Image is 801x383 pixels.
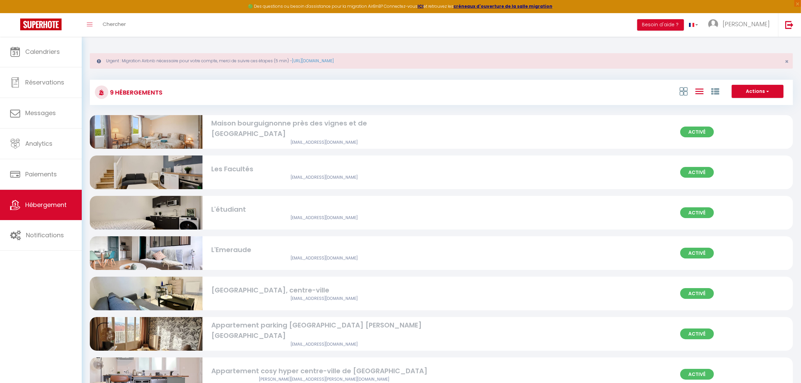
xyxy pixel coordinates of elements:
span: Réservations [25,78,64,86]
a: ICI [417,3,424,9]
div: Maison bourguignonne près des vignes et de [GEOGRAPHIC_DATA] [211,118,437,139]
span: Analytics [25,139,52,148]
div: Airbnb [211,215,437,221]
div: Airbnb [211,376,437,383]
div: [GEOGRAPHIC_DATA], centre-ville [211,285,437,295]
h3: 9 Hébergements [108,85,162,100]
span: Activé [680,248,714,258]
span: Hébergement [25,201,67,209]
div: Airbnb [211,174,437,181]
span: [PERSON_NAME] [723,20,770,28]
span: × [785,57,789,66]
span: Notifications [26,231,64,239]
div: Airbnb [211,139,437,146]
div: L'étudiant [211,204,437,215]
div: Urgent : Migration Airbnb nécessaire pour votre compte, merci de suivre ces étapes (5 min) - [90,53,793,69]
span: Activé [680,328,714,339]
span: Calendriers [25,47,60,56]
img: logout [785,21,794,29]
div: Les Facultés [211,164,437,174]
span: Activé [680,288,714,299]
a: ... [PERSON_NAME] [703,13,778,37]
span: Paiements [25,170,57,178]
a: [URL][DOMAIN_NAME] [292,58,334,64]
span: Activé [680,207,714,218]
div: Appartement parking [GEOGRAPHIC_DATA] [PERSON_NAME][GEOGRAPHIC_DATA] [211,320,437,341]
div: Appartement cosy hyper centre-ville de [GEOGRAPHIC_DATA] [211,366,437,376]
button: Ouvrir le widget de chat LiveChat [5,3,26,23]
span: Activé [680,127,714,137]
a: créneaux d'ouverture de la salle migration [453,3,552,9]
span: Messages [25,109,56,117]
span: Activé [680,167,714,178]
a: Vue en Liste [695,85,703,97]
span: Activé [680,369,714,380]
div: Airbnb [211,341,437,348]
img: ... [708,19,718,29]
img: Super Booking [20,19,62,30]
div: Airbnb [211,295,437,302]
button: Close [785,59,789,65]
button: Actions [732,85,784,98]
span: Chercher [103,21,126,28]
a: Vue en Box [680,85,688,97]
a: Chercher [98,13,131,37]
div: L'Emeraude [211,245,437,255]
a: Vue par Groupe [711,85,719,97]
button: Besoin d'aide ? [637,19,684,31]
div: Airbnb [211,255,437,262]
